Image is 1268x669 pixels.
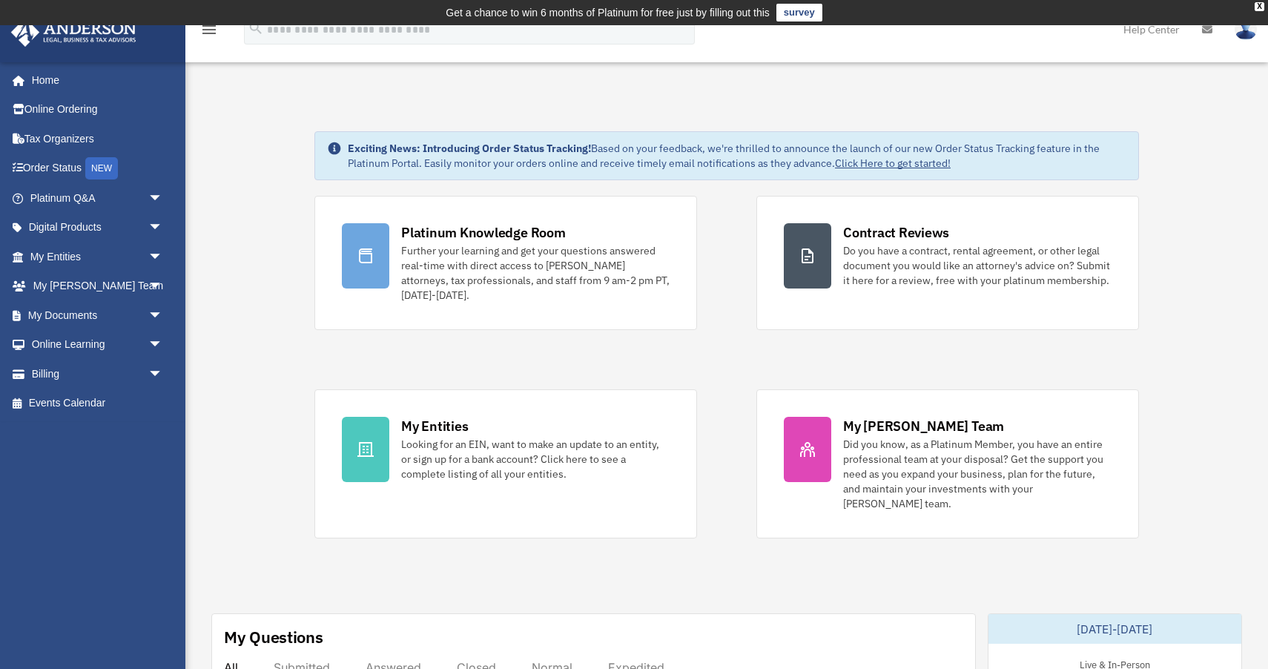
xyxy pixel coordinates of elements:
span: arrow_drop_down [148,242,178,272]
img: User Pic [1235,19,1257,40]
a: My Entitiesarrow_drop_down [10,242,185,271]
a: Online Ordering [10,95,185,125]
a: My [PERSON_NAME] Teamarrow_drop_down [10,271,185,301]
a: survey [776,4,822,22]
div: Further your learning and get your questions answered real-time with direct access to [PERSON_NAM... [401,243,670,303]
span: arrow_drop_down [148,213,178,243]
div: Did you know, as a Platinum Member, you have an entire professional team at your disposal? Get th... [843,437,1112,511]
div: Platinum Knowledge Room [401,223,566,242]
a: Platinum Q&Aarrow_drop_down [10,183,185,213]
a: Platinum Knowledge Room Further your learning and get your questions answered real-time with dire... [314,196,697,330]
a: Online Learningarrow_drop_down [10,330,185,360]
div: [DATE]-[DATE] [988,614,1242,644]
div: Get a chance to win 6 months of Platinum for free just by filling out this [446,4,770,22]
div: close [1255,2,1264,11]
a: My Entities Looking for an EIN, want to make an update to an entity, or sign up for a bank accoun... [314,389,697,538]
span: arrow_drop_down [148,183,178,214]
span: arrow_drop_down [148,330,178,360]
span: arrow_drop_down [148,359,178,389]
img: Anderson Advisors Platinum Portal [7,18,141,47]
div: Based on your feedback, we're thrilled to announce the launch of our new Order Status Tracking fe... [348,141,1126,171]
a: My [PERSON_NAME] Team Did you know, as a Platinum Member, you have an entire professional team at... [756,389,1139,538]
a: Contract Reviews Do you have a contract, rental agreement, or other legal document you would like... [756,196,1139,330]
span: arrow_drop_down [148,300,178,331]
i: menu [200,21,218,39]
a: Events Calendar [10,389,185,418]
div: My Entities [401,417,468,435]
a: Billingarrow_drop_down [10,359,185,389]
div: My Questions [224,626,323,648]
a: menu [200,26,218,39]
a: Digital Productsarrow_drop_down [10,213,185,243]
a: Click Here to get started! [835,156,951,170]
div: Do you have a contract, rental agreement, or other legal document you would like an attorney's ad... [843,243,1112,288]
a: Tax Organizers [10,124,185,154]
a: Home [10,65,178,95]
a: Order StatusNEW [10,154,185,184]
span: arrow_drop_down [148,271,178,302]
a: My Documentsarrow_drop_down [10,300,185,330]
div: Looking for an EIN, want to make an update to an entity, or sign up for a bank account? Click her... [401,437,670,481]
div: NEW [85,157,118,179]
i: search [248,20,264,36]
div: My [PERSON_NAME] Team [843,417,1004,435]
strong: Exciting News: Introducing Order Status Tracking! [348,142,591,155]
div: Contract Reviews [843,223,949,242]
